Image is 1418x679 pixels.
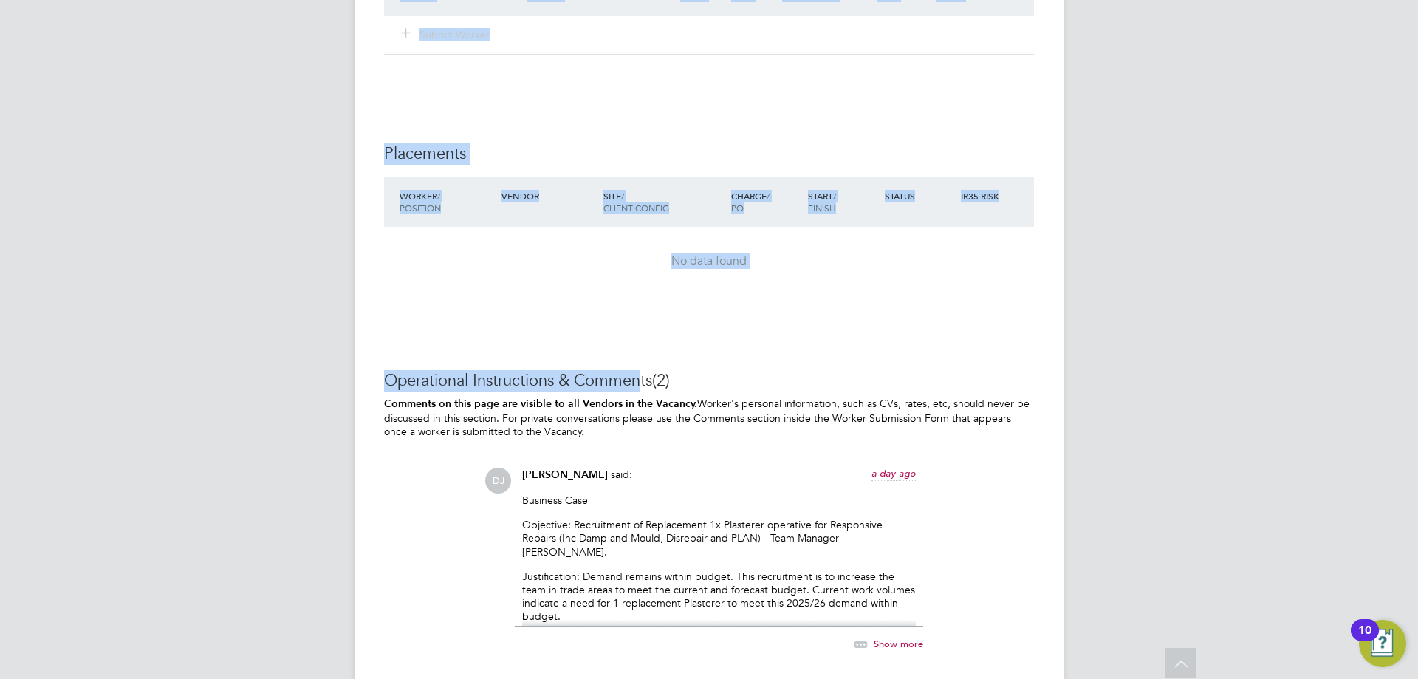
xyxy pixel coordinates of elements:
h3: Operational Instructions & Comments [384,370,1034,392]
h3: Placements [384,143,1034,165]
span: / PO [731,190,770,214]
span: / Client Config [603,190,669,214]
button: Submit Worker [402,27,490,42]
div: IR35 Risk [957,182,1008,209]
span: DJ [485,468,511,494]
div: Charge [727,182,804,221]
div: Status [881,182,958,209]
p: Business Case [522,494,916,507]
button: Open Resource Center, 10 new notifications [1359,620,1406,667]
div: Start [804,182,881,221]
div: Vendor [498,182,600,209]
p: Justification: Demand remains within budget. This recruitment is to increase the team in trade ar... [522,570,916,624]
span: Show more [874,638,923,650]
span: (2) [652,370,670,390]
p: Worker's personal information, such as CVs, rates, etc, should never be discussed in this section... [384,397,1034,438]
b: Comments on this page are visible to all Vendors in the Vacancy. [384,397,697,410]
div: No data found [399,253,1019,269]
div: Site [600,182,727,221]
span: [PERSON_NAME] [522,468,608,481]
p: Objective: Recruitment of Replacement 1x Plasterer operative for Responsive Repairs (Inc Damp and... [522,518,916,559]
span: / Position [400,190,441,214]
span: / Finish [808,190,836,214]
div: Worker [396,182,498,221]
div: 10 [1358,630,1371,649]
span: a day ago [871,467,916,480]
span: said: [611,468,632,481]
